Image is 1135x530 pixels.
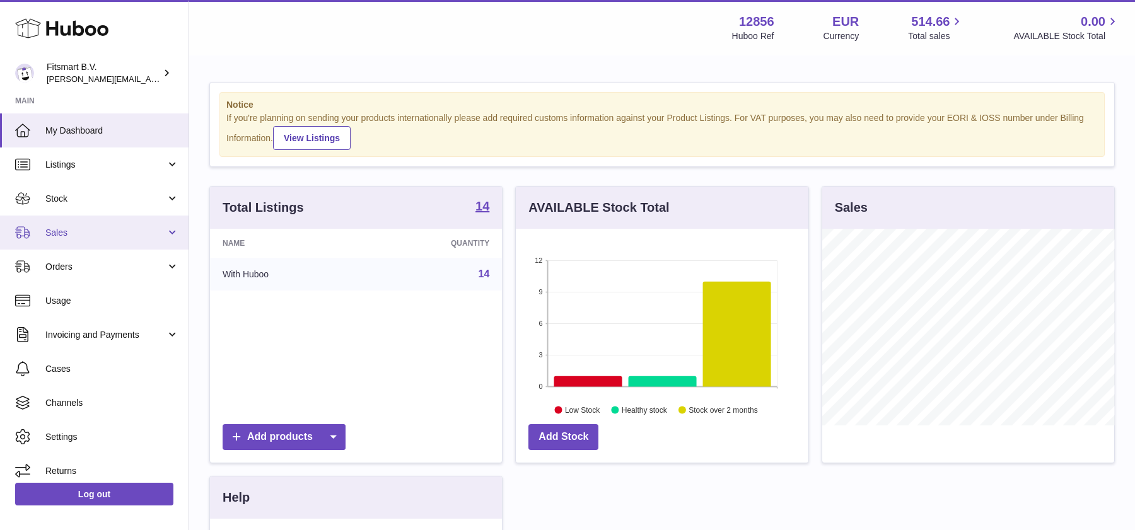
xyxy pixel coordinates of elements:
h3: AVAILABLE Stock Total [528,199,669,216]
a: 14 [479,268,490,279]
text: Stock over 2 months [689,405,758,414]
h3: Sales [835,199,868,216]
span: AVAILABLE Stock Total [1013,30,1120,42]
div: If you're planning on sending your products internationally please add required customs informati... [226,112,1098,150]
text: Low Stock [565,405,600,414]
text: 3 [539,351,543,359]
span: Cases [45,363,179,375]
strong: 12856 [739,13,774,30]
h3: Total Listings [223,199,304,216]
span: Channels [45,397,179,409]
h3: Help [223,489,250,506]
text: 0 [539,383,543,390]
span: Returns [45,465,179,477]
div: Currency [824,30,859,42]
span: Settings [45,431,179,443]
span: Invoicing and Payments [45,329,166,341]
td: With Huboo [210,258,364,291]
span: Stock [45,193,166,205]
a: View Listings [273,126,351,150]
th: Name [210,229,364,258]
span: My Dashboard [45,125,179,137]
span: Listings [45,159,166,171]
a: Add products [223,424,346,450]
strong: 14 [475,200,489,212]
span: Orders [45,261,166,273]
div: Huboo Ref [732,30,774,42]
th: Quantity [364,229,502,258]
a: 514.66 Total sales [908,13,964,42]
span: [PERSON_NAME][EMAIL_ADDRESS][DOMAIN_NAME] [47,74,253,84]
span: Total sales [908,30,964,42]
text: 9 [539,288,543,296]
span: 514.66 [911,13,950,30]
strong: Notice [226,99,1098,111]
a: Log out [15,483,173,505]
span: Sales [45,227,166,239]
text: Healthy stock [622,405,668,414]
img: jonathan@leaderoo.com [15,64,34,83]
text: 6 [539,320,543,327]
text: 12 [535,256,543,264]
div: Fitsmart B.V. [47,61,160,85]
span: Usage [45,295,179,307]
a: Add Stock [528,424,598,450]
a: 14 [475,200,489,215]
strong: EUR [832,13,859,30]
a: 0.00 AVAILABLE Stock Total [1013,13,1120,42]
span: 0.00 [1081,13,1105,30]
